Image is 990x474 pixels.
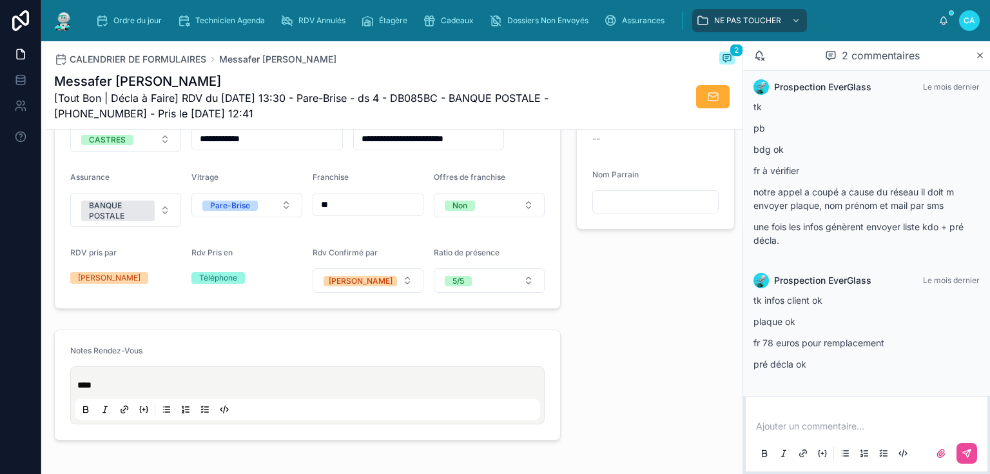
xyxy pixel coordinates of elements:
font: Le mois dernier [923,82,980,92]
font: Technicien Agenda [195,15,265,25]
font: notre appel a coupé a cause du réseau il doit m envoyer plaque, nom prénom et mail par sms [753,186,954,211]
font: Nom Parrain [592,170,639,179]
font: Assurance [70,172,110,182]
a: Assurances [600,9,674,32]
font: Étagère [379,15,407,25]
font: Offres de franchise [434,172,505,182]
a: Cadeaux [419,9,483,32]
font: RDV pris par [70,248,117,257]
button: Bouton de sélection [434,268,545,293]
font: pré décla ok [753,359,806,370]
a: Étagère [357,9,416,32]
button: 2 [719,52,735,67]
button: Bouton de sélection [70,127,181,152]
button: Bouton de sélection [70,193,181,227]
font: CALENDRIER DE FORMULAIRES [70,54,206,64]
font: Prospection [774,275,826,286]
font: [PERSON_NAME] [329,276,393,286]
font: 2 commentaires [842,49,920,62]
div: contenu déroulant [85,6,938,35]
font: [Tout Bon | Décla à Faire] RDV du [DATE] 13:30 - Pare-Brise - ds 4 - DB085BC - BANQUE POSTALE - [... [54,92,548,120]
a: Messafer [PERSON_NAME] [219,53,336,66]
font: fr 78 euros pour remplacement [753,337,884,348]
font: tk infos client ok [753,295,822,306]
font: Messafer [PERSON_NAME] [54,74,221,89]
font: fr à vérifier [753,165,799,176]
font: bdg ok [753,144,784,155]
font: une fois les infos génèrent envoyer liste kdo + pré décla. [753,221,964,246]
font: EverGlass [828,275,871,286]
a: RDV Annulés [277,9,354,32]
font: Rdv Confirmé par [313,248,378,257]
font: Messafer [PERSON_NAME] [219,54,336,64]
font: Cadeaux [441,15,474,25]
font: Vitrage [191,172,218,182]
a: Technicien Agenda [173,9,274,32]
font: pb [753,123,765,133]
font: Prospection [774,81,826,92]
font: EverGlass [828,81,871,92]
font: BANQUE POSTALE [89,201,124,221]
font: plaque ok [753,316,795,327]
font: Notes Rendez-Vous [70,346,142,355]
a: Dossiers Non Envoyés [485,9,597,32]
font: [PERSON_NAME] [78,273,141,282]
font: Franchise [313,172,349,182]
font: tk [753,101,762,112]
font: Ordre du jour [113,15,162,25]
button: Bouton de sélection [191,193,302,217]
a: CALENDRIER DE FORMULAIRES [54,53,206,66]
font: Téléphone [199,273,237,282]
font: Dossiers Non Envoyés [507,15,588,25]
font: -- [592,133,600,144]
font: CA [964,15,975,25]
font: Rdv Pris en [191,248,233,257]
button: Bouton de sélection [313,268,423,293]
a: Ordre du jour [92,9,171,32]
font: Ratio de présence [434,248,500,257]
font: 2 [734,45,739,55]
img: Logo de l'application [52,10,75,31]
a: NE PAS TOUCHER [692,9,807,32]
font: Assurances [622,15,665,25]
font: RDV Annulés [298,15,345,25]
font: CASTRES [89,135,126,144]
font: Le mois dernier [923,275,980,285]
font: Non [452,201,467,210]
font: NE PAS TOUCHER [714,15,781,25]
font: Pare-Brise [210,201,250,210]
button: Bouton de sélection [434,193,545,217]
font: 5/5 [452,276,464,286]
